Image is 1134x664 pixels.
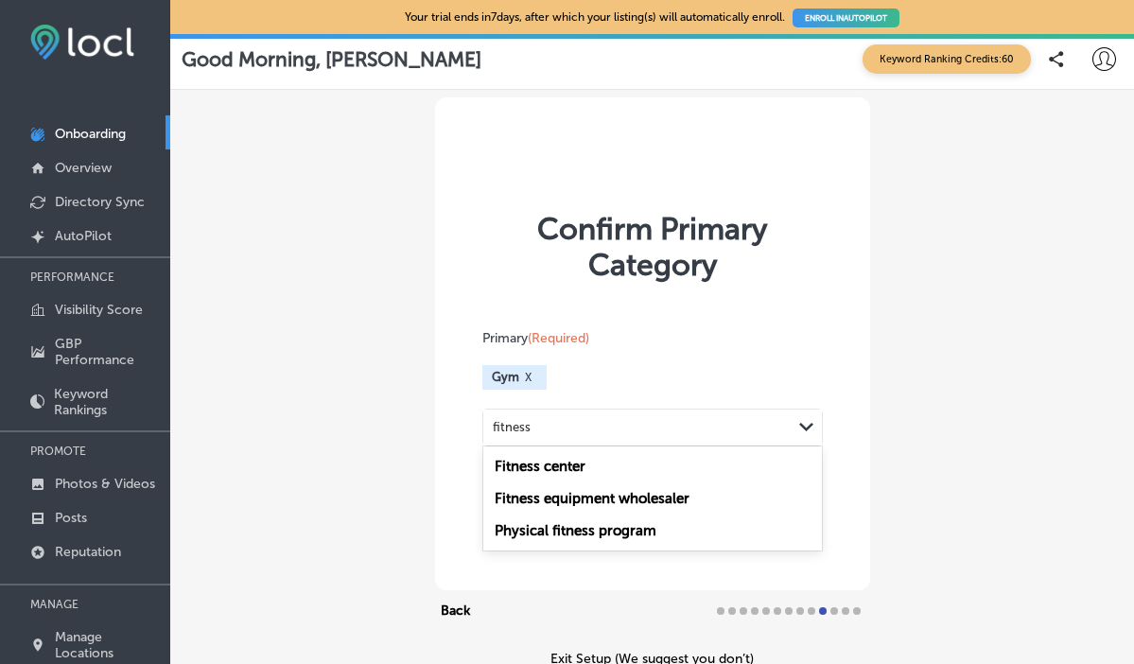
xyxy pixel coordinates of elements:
p: Onboarding [55,126,126,142]
span: Primary [482,330,823,346]
div: Confirm Primary [463,211,842,283]
img: fda3e92497d09a02dc62c9cd864e3231.png [30,25,134,60]
p: Manage Locations [55,629,161,661]
p: Posts [55,510,87,526]
p: Your trial ends in 7 days, after which your listing(s) will automatically enroll. [405,10,899,24]
button: Back [435,600,476,622]
label: Fitness center [495,458,585,475]
span: Gym [492,370,519,384]
a: ENROLL INAUTOPILOT [793,9,899,27]
p: Visibility Score [55,302,143,318]
p: Photos & Videos [55,476,155,492]
span: Category [463,247,842,283]
p: GBP Performance [55,336,161,368]
label: Fitness equipment wholesaler [495,490,689,507]
p: Overview [55,160,112,176]
p: Good Morning, [PERSON_NAME] [182,47,481,71]
span: (Required) [528,330,589,346]
p: Keyword Rankings [54,386,161,418]
label: Physical fitness program [495,522,656,539]
p: Directory Sync [55,194,145,210]
span: Keyword Ranking Credits: 60 [863,44,1031,74]
p: AutoPilot [55,228,112,244]
p: Reputation [55,544,121,560]
button: X [519,370,537,385]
